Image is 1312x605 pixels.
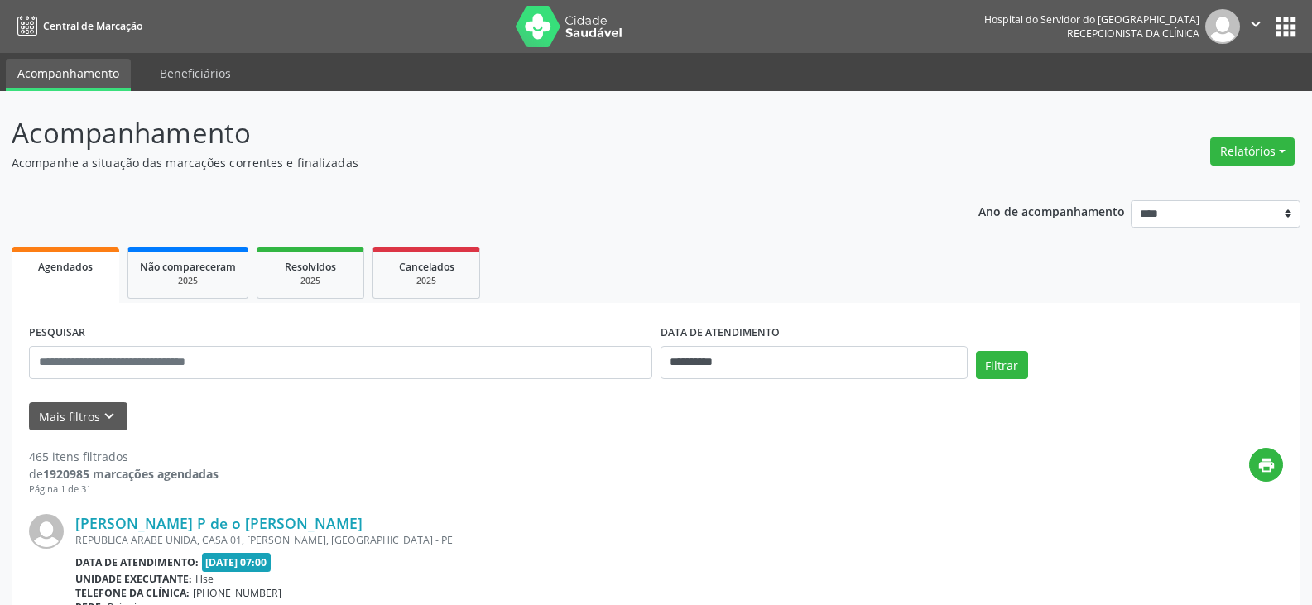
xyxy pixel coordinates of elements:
[202,553,272,572] span: [DATE] 07:00
[1271,12,1300,41] button: apps
[269,275,352,287] div: 2025
[6,59,131,91] a: Acompanhamento
[29,448,219,465] div: 465 itens filtrados
[399,260,454,274] span: Cancelados
[12,113,914,154] p: Acompanhamento
[1249,448,1283,482] button: print
[385,275,468,287] div: 2025
[978,200,1125,221] p: Ano de acompanhamento
[285,260,336,274] span: Resolvidos
[976,351,1028,379] button: Filtrar
[193,586,281,600] span: [PHONE_NUMBER]
[29,320,85,346] label: PESQUISAR
[1257,456,1276,474] i: print
[43,19,142,33] span: Central de Marcação
[29,483,219,497] div: Página 1 de 31
[195,572,214,586] span: Hse
[148,59,243,88] a: Beneficiários
[75,533,1035,547] div: REPUBLICA ARABE UNIDA, CASA 01, [PERSON_NAME], [GEOGRAPHIC_DATA] - PE
[12,154,914,171] p: Acompanhe a situação das marcações correntes e finalizadas
[29,465,219,483] div: de
[661,320,780,346] label: DATA DE ATENDIMENTO
[12,12,142,40] a: Central de Marcação
[29,514,64,549] img: img
[1210,137,1295,166] button: Relatórios
[38,260,93,274] span: Agendados
[43,466,219,482] strong: 1920985 marcações agendadas
[75,586,190,600] b: Telefone da clínica:
[140,260,236,274] span: Não compareceram
[1067,26,1199,41] span: Recepcionista da clínica
[1205,9,1240,44] img: img
[29,402,127,431] button: Mais filtroskeyboard_arrow_down
[75,572,192,586] b: Unidade executante:
[1247,15,1265,33] i: 
[75,555,199,569] b: Data de atendimento:
[100,407,118,425] i: keyboard_arrow_down
[75,514,363,532] a: [PERSON_NAME] P de o [PERSON_NAME]
[140,275,236,287] div: 2025
[984,12,1199,26] div: Hospital do Servidor do [GEOGRAPHIC_DATA]
[1240,9,1271,44] button: 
